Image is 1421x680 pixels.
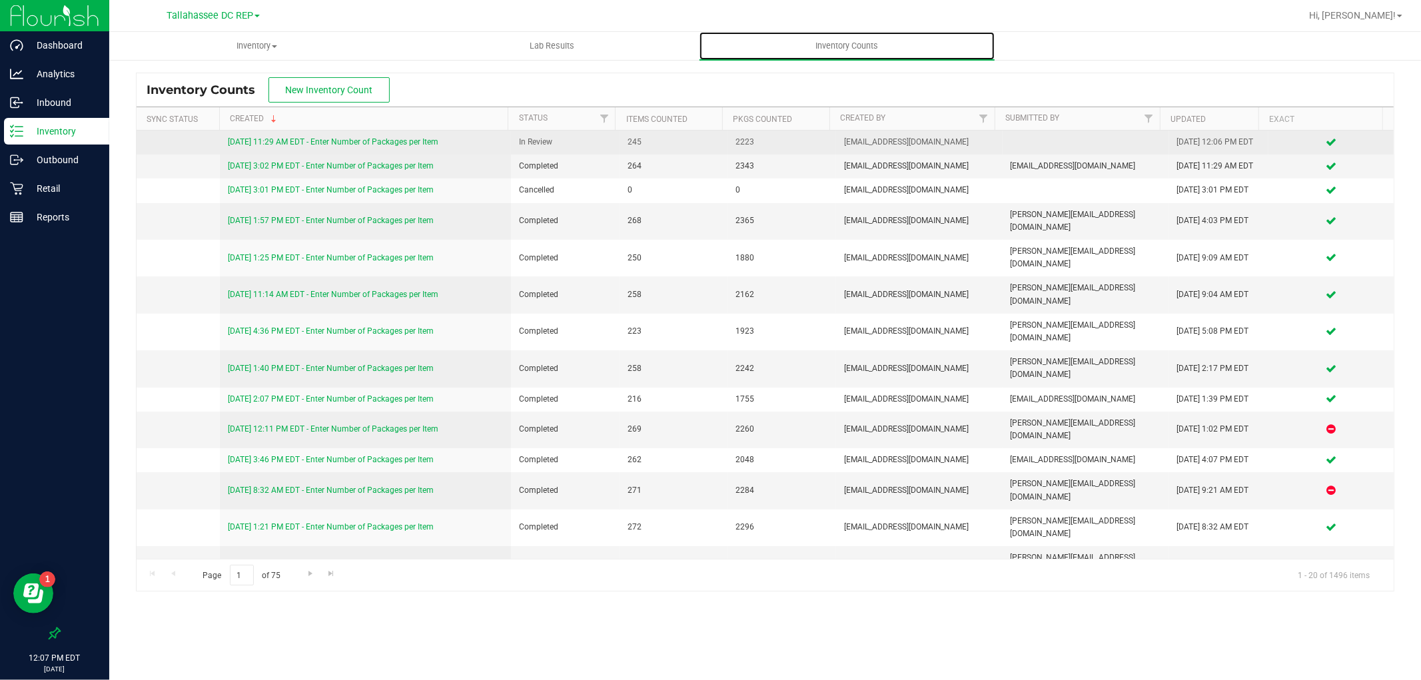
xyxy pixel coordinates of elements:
[519,288,611,301] span: Completed
[1177,484,1261,497] div: [DATE] 9:21 AM EDT
[1177,136,1261,149] div: [DATE] 12:06 PM EDT
[300,565,320,583] a: Go to the next page
[10,96,23,109] inline-svg: Inbound
[628,454,719,466] span: 262
[10,39,23,52] inline-svg: Dashboard
[1258,107,1382,131] th: Exact
[519,454,611,466] span: Completed
[628,393,719,406] span: 216
[519,484,611,497] span: Completed
[228,522,434,531] a: [DATE] 1:21 PM EDT - Enter Number of Packages per Item
[844,484,995,497] span: [EMAIL_ADDRESS][DOMAIN_NAME]
[110,40,404,52] span: Inventory
[23,180,103,196] p: Retail
[844,558,995,571] span: [EMAIL_ADDRESS][DOMAIN_NAME]
[628,484,719,497] span: 271
[10,182,23,195] inline-svg: Retail
[147,115,198,124] a: Sync Status
[10,125,23,138] inline-svg: Inventory
[519,325,611,338] span: Completed
[230,114,279,123] a: Created
[733,115,793,124] a: Pkgs Counted
[628,136,719,149] span: 245
[404,32,700,60] a: Lab Results
[735,454,827,466] span: 2048
[519,113,548,123] a: Status
[519,160,611,172] span: Completed
[628,521,719,533] span: 272
[628,423,719,436] span: 269
[23,123,103,139] p: Inventory
[1011,515,1161,540] span: [PERSON_NAME][EMAIL_ADDRESS][DOMAIN_NAME]
[628,160,719,172] span: 264
[735,362,827,375] span: 2242
[628,362,719,375] span: 258
[700,32,995,60] a: Inventory Counts
[1171,115,1206,124] a: Updated
[10,210,23,224] inline-svg: Reports
[519,214,611,227] span: Completed
[519,558,611,571] span: Completed
[1177,521,1261,533] div: [DATE] 8:32 AM EDT
[735,214,827,227] span: 2365
[147,83,268,97] span: Inventory Counts
[519,393,611,406] span: Completed
[735,160,827,172] span: 2343
[593,107,615,130] a: Filter
[735,521,827,533] span: 2296
[268,77,390,103] button: New Inventory Count
[1011,478,1161,503] span: [PERSON_NAME][EMAIL_ADDRESS][DOMAIN_NAME]
[191,565,292,585] span: Page of 75
[1011,393,1161,406] span: [EMAIL_ADDRESS][DOMAIN_NAME]
[844,288,995,301] span: [EMAIL_ADDRESS][DOMAIN_NAME]
[1011,160,1161,172] span: [EMAIL_ADDRESS][DOMAIN_NAME]
[628,558,719,571] span: 253
[1011,319,1161,344] span: [PERSON_NAME][EMAIL_ADDRESS][DOMAIN_NAME]
[1177,288,1261,301] div: [DATE] 9:04 AM EDT
[230,565,254,585] input: 1
[735,423,827,436] span: 2260
[1177,252,1261,264] div: [DATE] 9:09 AM EDT
[735,484,827,497] span: 2284
[844,454,995,466] span: [EMAIL_ADDRESS][DOMAIN_NAME]
[844,136,995,149] span: [EMAIL_ADDRESS][DOMAIN_NAME]
[844,393,995,406] span: [EMAIL_ADDRESS][DOMAIN_NAME]
[228,394,434,404] a: [DATE] 2:07 PM EDT - Enter Number of Packages per Item
[23,152,103,168] p: Outbound
[1177,184,1261,196] div: [DATE] 3:01 PM EDT
[844,160,995,172] span: [EMAIL_ADDRESS][DOMAIN_NAME]
[228,326,434,336] a: [DATE] 4:36 PM EDT - Enter Number of Packages per Item
[1177,558,1261,571] div: [DATE] 1:29 PM EDT
[844,214,995,227] span: [EMAIL_ADDRESS][DOMAIN_NAME]
[228,253,434,262] a: [DATE] 1:25 PM EDT - Enter Number of Packages per Item
[228,486,434,495] a: [DATE] 8:32 AM EDT - Enter Number of Packages per Item
[23,95,103,111] p: Inbound
[23,209,103,225] p: Reports
[841,113,886,123] a: Created By
[628,288,719,301] span: 258
[844,325,995,338] span: [EMAIL_ADDRESS][DOMAIN_NAME]
[13,573,53,613] iframe: Resource center
[109,32,404,60] a: Inventory
[1011,245,1161,270] span: [PERSON_NAME][EMAIL_ADDRESS][DOMAIN_NAME]
[1011,551,1161,577] span: [PERSON_NAME][EMAIL_ADDRESS][DOMAIN_NAME]
[228,455,434,464] a: [DATE] 3:46 PM EDT - Enter Number of Packages per Item
[1177,362,1261,375] div: [DATE] 2:17 PM EDT
[23,37,103,53] p: Dashboard
[1137,107,1159,130] a: Filter
[628,214,719,227] span: 268
[1309,10,1396,21] span: Hi, [PERSON_NAME]!
[628,184,719,196] span: 0
[628,252,719,264] span: 250
[10,153,23,167] inline-svg: Outbound
[973,107,995,130] a: Filter
[1177,454,1261,466] div: [DATE] 4:07 PM EDT
[626,115,688,124] a: Items Counted
[167,10,253,21] span: Tallahassee DC REP
[228,424,438,434] a: [DATE] 12:11 PM EDT - Enter Number of Packages per Item
[844,362,995,375] span: [EMAIL_ADDRESS][DOMAIN_NAME]
[1011,356,1161,381] span: [PERSON_NAME][EMAIL_ADDRESS][DOMAIN_NAME]
[322,565,341,583] a: Go to the last page
[23,66,103,82] p: Analytics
